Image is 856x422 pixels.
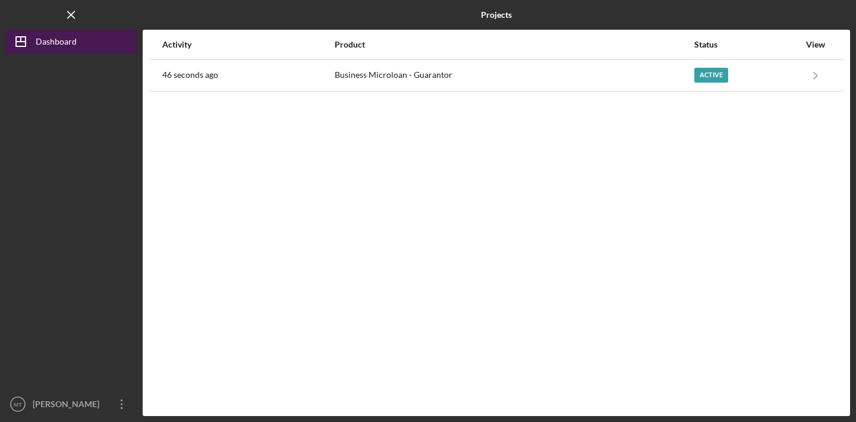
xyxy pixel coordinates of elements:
[335,61,693,90] div: Business Microloan - Guarantor
[30,392,107,419] div: [PERSON_NAME]
[481,10,512,20] b: Projects
[36,30,77,56] div: Dashboard
[335,40,693,49] div: Product
[694,68,728,83] div: Active
[162,70,218,80] time: 2025-10-07 01:50
[6,392,137,416] button: MT[PERSON_NAME]
[694,40,800,49] div: Status
[6,30,137,53] button: Dashboard
[14,401,22,408] text: MT
[162,40,333,49] div: Activity
[801,40,830,49] div: View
